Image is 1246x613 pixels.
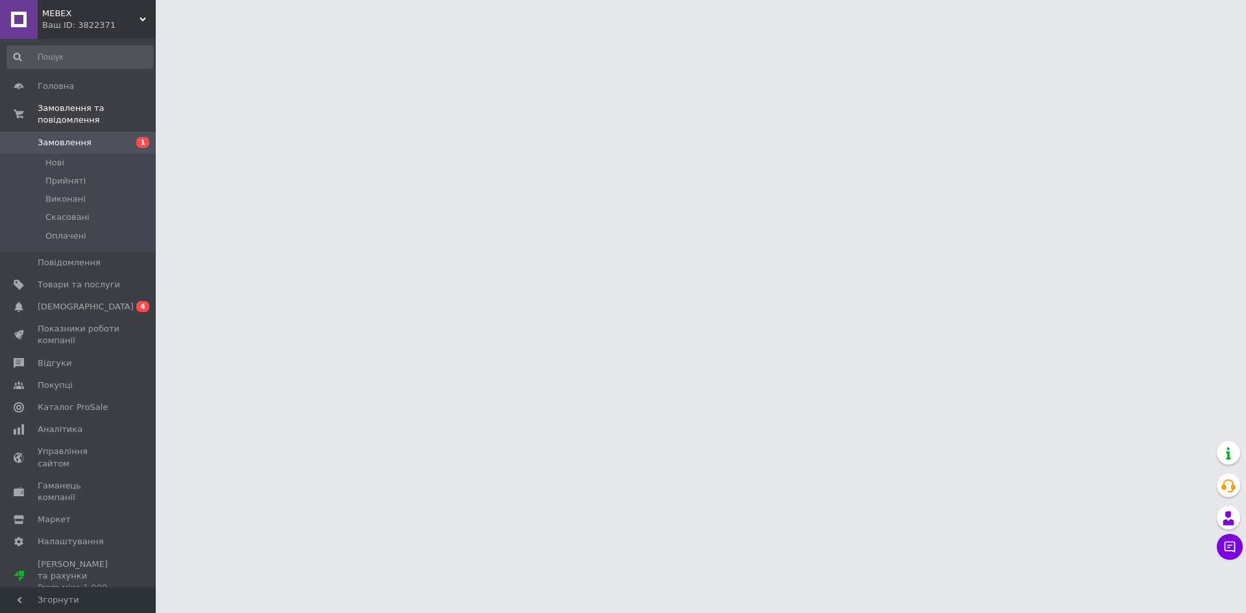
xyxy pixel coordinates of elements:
span: [DEMOGRAPHIC_DATA] [38,301,134,313]
span: Замовлення [38,137,92,149]
span: Нові [45,157,64,169]
input: Пошук [6,45,153,69]
span: Показники роботи компанії [38,323,120,346]
span: Налаштування [38,536,104,547]
span: Скасовані [45,211,90,223]
span: Аналітика [38,424,82,435]
span: Маркет [38,514,71,525]
span: Прийняті [45,175,86,187]
span: Повідомлення [38,257,101,269]
span: 4 [136,301,149,312]
div: Prom мікс 1 000 [38,582,120,594]
span: Відгуки [38,357,71,369]
span: MEBEX [42,8,140,19]
span: Виконані [45,193,86,205]
span: Замовлення та повідомлення [38,102,156,126]
span: Оплачені [45,230,86,242]
div: Ваш ID: 3822371 [42,19,156,31]
span: Управління сайтом [38,446,120,469]
span: Каталог ProSale [38,402,108,413]
span: Гаманець компанії [38,480,120,503]
span: Товари та послуги [38,279,120,291]
span: 1 [136,137,149,148]
span: Покупці [38,379,73,391]
button: Чат з покупцем [1217,534,1243,560]
span: Головна [38,80,74,92]
span: [PERSON_NAME] та рахунки [38,559,120,594]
